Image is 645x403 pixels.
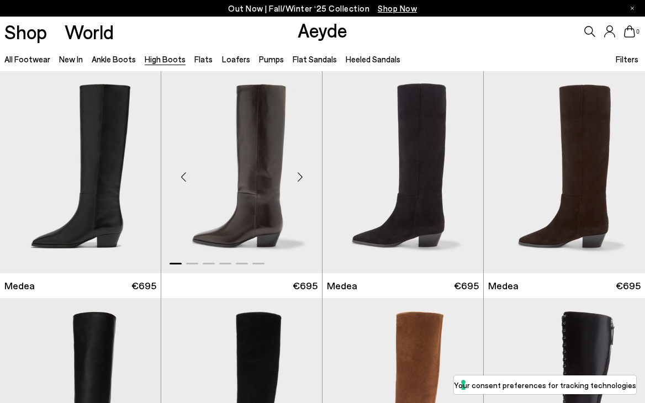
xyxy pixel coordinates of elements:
img: Medea Knee-High Boots [161,71,322,273]
a: Loafers [222,54,250,64]
a: Pumps [259,54,284,64]
span: Medea [4,279,35,293]
span: €695 [293,279,318,293]
span: Filters [616,54,638,64]
span: Medea [327,279,357,293]
a: Ankle Boots [92,54,136,64]
img: Medea Suede Knee-High Boots [484,71,645,273]
a: Next slide Previous slide [161,71,322,273]
a: High Boots [145,54,186,64]
div: Next slide [283,160,316,193]
span: 0 [635,29,641,35]
a: Medea €695 [322,273,483,298]
a: Aeyde [298,18,347,41]
a: Shop [4,22,47,41]
span: €695 [131,279,156,293]
div: 1 / 6 [161,71,322,273]
a: Flats [194,54,213,64]
p: Out Now | Fall/Winter ‘25 Collection [228,2,417,15]
span: €695 [454,279,479,293]
a: New In [59,54,83,64]
a: World [65,22,114,41]
span: Medea [488,279,519,293]
a: 0 [624,25,635,38]
button: Your consent preferences for tracking technologies [454,375,636,394]
a: €695 [161,273,322,298]
span: €695 [616,279,641,293]
div: Previous slide [167,160,200,193]
img: Medea Suede Knee-High Boots [322,71,483,273]
a: Medea €695 [484,273,645,298]
a: Flat Sandals [293,54,337,64]
label: Your consent preferences for tracking technologies [454,379,636,391]
a: Heeled Sandals [346,54,400,64]
span: Navigate to /collections/new-in [378,3,417,13]
a: All Footwear [4,54,50,64]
